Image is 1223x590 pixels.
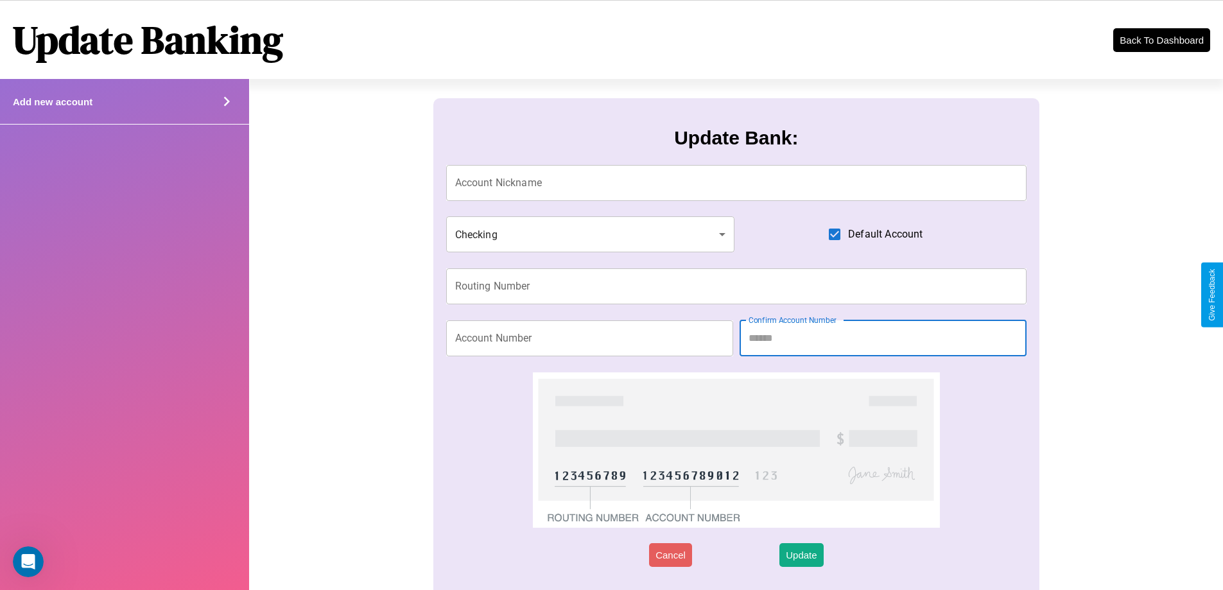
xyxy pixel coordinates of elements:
[779,543,823,567] button: Update
[1208,269,1217,321] div: Give Feedback
[13,546,44,577] iframe: Intercom live chat
[533,372,939,528] img: check
[13,13,283,66] h1: Update Banking
[749,315,837,325] label: Confirm Account Number
[649,543,692,567] button: Cancel
[848,227,923,242] span: Default Account
[1113,28,1210,52] button: Back To Dashboard
[446,216,735,252] div: Checking
[674,127,798,149] h3: Update Bank:
[13,96,92,107] h4: Add new account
